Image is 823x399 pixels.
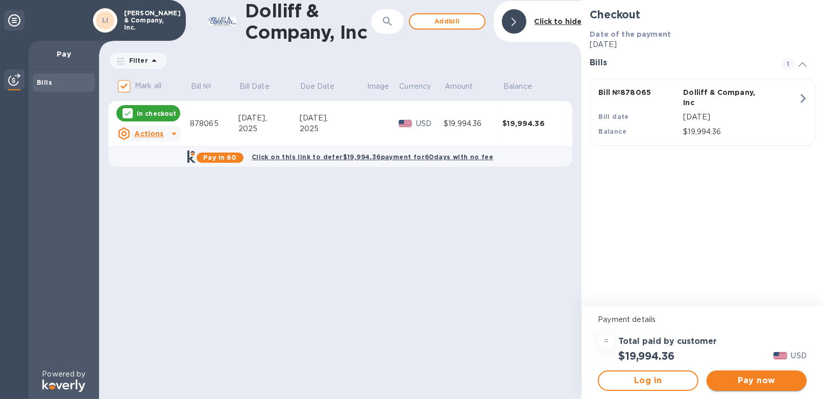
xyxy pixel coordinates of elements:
p: USD [791,351,807,361]
p: [DATE] [683,112,798,122]
p: Powered by [42,369,85,380]
span: Bill Date [239,81,283,92]
b: Click to hide [535,17,582,26]
p: USD [416,118,444,129]
div: 2025 [238,123,300,134]
div: $19,994.36 [502,118,561,129]
p: $19,994.36 [683,127,798,137]
div: 2025 [300,123,366,134]
p: Mark all [135,81,161,91]
b: Date of the payment [590,30,671,38]
button: Addbill [409,13,486,30]
b: Click on this link to defer $19,994.36 payment for 60 days with no fee [252,153,493,161]
p: [DATE] [590,39,815,50]
span: Balance [503,81,545,92]
img: USD [773,352,787,359]
span: Add bill [418,15,476,28]
b: Bills [37,79,52,86]
p: Dolliff & Company, Inc [683,87,764,108]
p: In checkout [137,109,176,118]
p: [PERSON_NAME] & Company, Inc. [124,10,175,31]
p: Image [367,81,390,92]
b: LI [102,16,109,24]
h3: Total paid by customer [618,337,717,346]
span: Due Date [300,81,348,92]
p: Pay [37,49,91,59]
p: Amount [445,81,473,92]
p: Balance [503,81,532,92]
div: = [598,333,614,350]
h2: $19,994.36 [618,350,674,362]
u: Actions [134,130,163,138]
span: Bill № [191,81,225,92]
p: Due Date [300,81,334,92]
p: Filter [125,56,148,65]
span: Amount [445,81,487,92]
p: Bill № 878065 [598,87,679,97]
img: USD [399,120,413,127]
button: Pay now [707,370,807,391]
p: Payment details [598,314,807,325]
h2: Checkout [590,8,815,21]
div: 878065 [190,118,238,129]
b: Bill date [598,113,629,120]
img: Logo [42,380,85,392]
span: Log in [607,375,689,387]
p: Bill Date [239,81,270,92]
button: Bill №878065Dolliff & Company, IncBill date[DATE]Balance$19,994.36 [590,79,815,146]
b: Balance [598,128,626,135]
p: Bill № [191,81,212,92]
div: [DATE], [300,113,366,123]
span: Pay now [715,375,798,387]
button: Log in [598,370,698,391]
b: Pay in 60 [203,154,236,161]
h3: Bills [590,58,770,68]
p: Currency [399,81,431,92]
div: $19,994.36 [444,118,502,129]
div: [DATE], [238,113,300,123]
span: 1 [782,58,794,70]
